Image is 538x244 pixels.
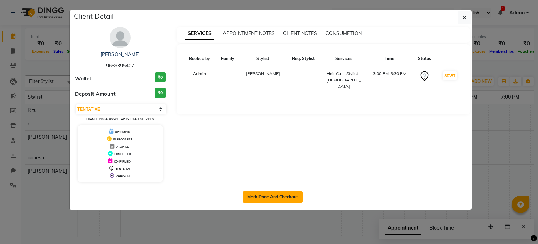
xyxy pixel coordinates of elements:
th: Time [367,51,413,66]
span: DROPPED [116,145,129,149]
span: CLIENT NOTES [283,30,317,37]
span: CONSUMPTION [325,30,362,37]
div: Hair Cut - Stylist - [DEMOGRAPHIC_DATA] [325,71,363,90]
th: Booked by [184,51,216,66]
button: START [443,71,457,80]
button: Mark Done And Checkout [243,191,303,203]
span: [PERSON_NAME] [246,71,280,76]
th: Status [413,51,436,66]
span: CONFIRMED [114,160,131,163]
th: Services [320,51,367,66]
span: SERVICES [185,27,214,40]
h5: Client Detail [74,11,114,21]
span: Wallet [75,75,91,83]
td: - [286,66,320,94]
span: CHECK-IN [116,174,130,178]
th: Family [216,51,240,66]
h3: ₹0 [155,72,166,83]
td: Admin [184,66,216,94]
span: Deposit Amount [75,90,116,98]
td: 3:00 PM-3:30 PM [367,66,413,94]
td: - [216,66,240,94]
span: 9689395407 [106,62,134,69]
span: APPOINTMENT NOTES [223,30,275,37]
th: Req. Stylist [286,51,320,66]
th: Stylist [240,51,286,66]
span: TENTATIVE [116,167,131,171]
small: Change in status will apply to all services. [86,117,154,121]
span: IN PROGRESS [113,138,132,141]
h3: ₹0 [155,88,166,98]
a: [PERSON_NAME] [101,51,140,58]
img: avatar [110,27,131,48]
span: COMPLETED [114,152,131,156]
span: UPCOMING [115,130,130,134]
